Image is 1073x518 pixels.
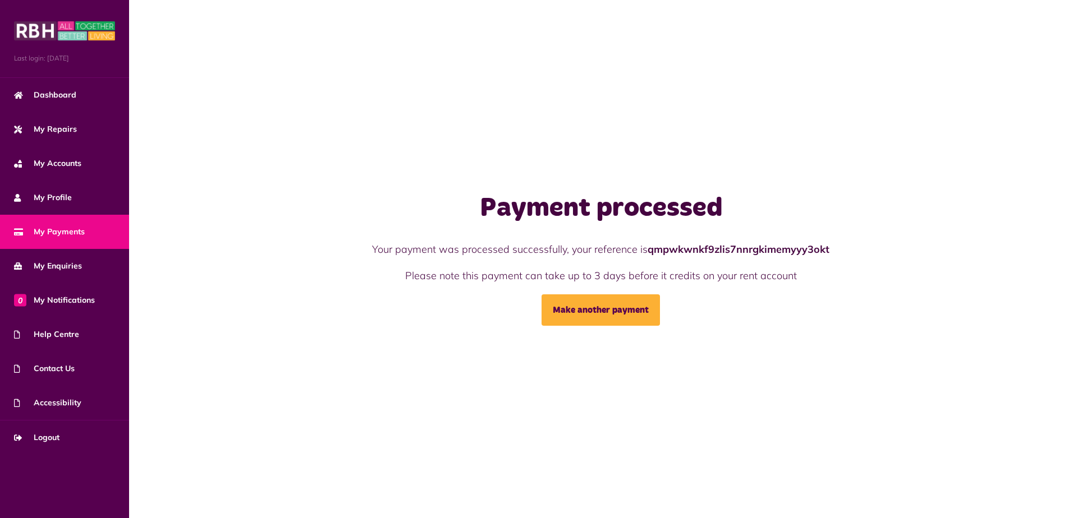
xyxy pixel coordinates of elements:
[542,294,660,326] a: Make another payment
[14,89,76,101] span: Dashboard
[14,432,59,443] span: Logout
[14,20,115,42] img: MyRBH
[14,294,26,306] span: 0
[14,363,75,374] span: Contact Us
[14,192,72,203] span: My Profile
[14,123,77,135] span: My Repairs
[14,158,81,169] span: My Accounts
[648,243,829,256] strong: qmpwkwnkf9zlis7nnrgkimemyyy3okt
[286,268,916,283] p: Please note this payment can take up to 3 days before it credits on your rent account
[14,226,85,238] span: My Payments
[286,192,916,225] h1: Payment processed
[14,329,79,340] span: Help Centre
[286,242,916,257] p: Your payment was processed successfully, your reference is
[14,53,115,63] span: Last login: [DATE]
[14,294,95,306] span: My Notifications
[14,397,81,409] span: Accessibility
[14,260,82,272] span: My Enquiries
